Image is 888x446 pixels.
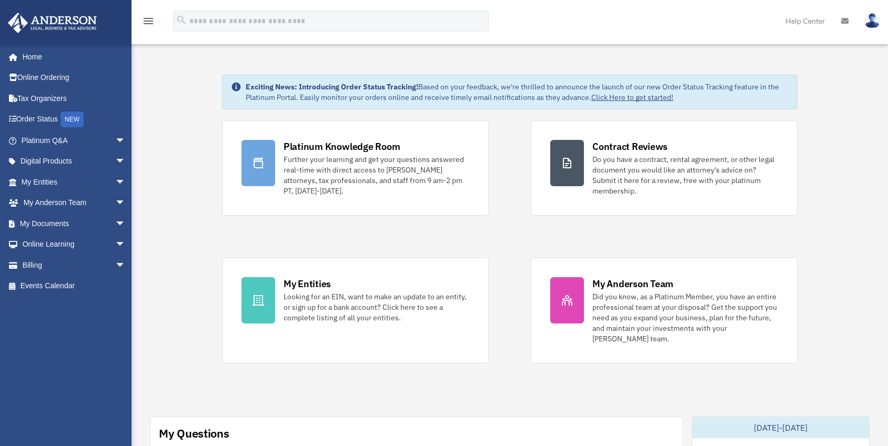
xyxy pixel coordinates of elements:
a: My Documentsarrow_drop_down [7,213,142,234]
a: My Anderson Team Did you know, as a Platinum Member, you have an entire professional team at your... [531,258,798,363]
div: Looking for an EIN, want to make an update to an entity, or sign up for a bank account? Click her... [284,291,469,323]
span: arrow_drop_down [115,255,136,276]
span: arrow_drop_down [115,192,136,214]
div: [DATE]-[DATE] [692,417,869,438]
a: Platinum Knowledge Room Further your learning and get your questions answered real-time with dire... [222,120,489,216]
a: Online Ordering [7,67,142,88]
img: User Pic [864,13,880,28]
img: Anderson Advisors Platinum Portal [5,13,100,33]
strong: Exciting News: Introducing Order Status Tracking! [246,82,418,92]
div: Further your learning and get your questions answered real-time with direct access to [PERSON_NAM... [284,154,469,196]
span: arrow_drop_down [115,151,136,173]
span: arrow_drop_down [115,234,136,256]
span: arrow_drop_down [115,130,136,151]
a: menu [142,18,155,27]
div: Did you know, as a Platinum Member, you have an entire professional team at your disposal? Get th... [592,291,778,344]
a: My Entities Looking for an EIN, want to make an update to an entity, or sign up for a bank accoun... [222,258,489,363]
i: search [176,14,187,26]
div: My Anderson Team [592,277,673,290]
div: Do you have a contract, rental agreement, or other legal document you would like an attorney's ad... [592,154,778,196]
a: Home [7,46,136,67]
div: Based on your feedback, we're thrilled to announce the launch of our new Order Status Tracking fe... [246,82,789,103]
a: Billingarrow_drop_down [7,255,142,276]
a: Contract Reviews Do you have a contract, rental agreement, or other legal document you would like... [531,120,798,216]
a: My Entitiesarrow_drop_down [7,171,142,192]
a: My Anderson Teamarrow_drop_down [7,192,142,214]
a: Tax Organizers [7,88,142,109]
div: Platinum Knowledge Room [284,140,400,153]
a: Click Here to get started! [591,93,673,102]
a: Digital Productsarrow_drop_down [7,151,142,172]
span: arrow_drop_down [115,171,136,193]
a: Platinum Q&Aarrow_drop_down [7,130,142,151]
i: menu [142,15,155,27]
a: Order StatusNEW [7,109,142,130]
div: My Questions [159,425,229,441]
div: NEW [60,111,84,127]
div: Contract Reviews [592,140,668,153]
a: Online Learningarrow_drop_down [7,234,142,255]
span: arrow_drop_down [115,213,136,235]
a: Events Calendar [7,276,142,297]
div: My Entities [284,277,331,290]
